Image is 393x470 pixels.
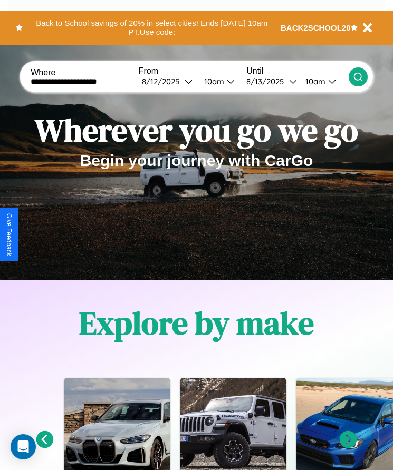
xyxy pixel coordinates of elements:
[5,213,13,256] div: Give Feedback
[142,76,185,86] div: 8 / 12 / 2025
[23,16,281,40] button: Back to School savings of 20% in select cities! Ends [DATE] 10am PT.Use code:
[199,76,227,86] div: 10am
[297,76,349,87] button: 10am
[139,76,196,87] button: 8/12/2025
[79,301,314,345] h1: Explore by make
[196,76,241,87] button: 10am
[246,76,289,86] div: 8 / 13 / 2025
[281,23,351,32] b: BACK2SCHOOL20
[11,434,36,459] div: Open Intercom Messenger
[300,76,328,86] div: 10am
[246,66,349,76] label: Until
[31,68,133,77] label: Where
[139,66,241,76] label: From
